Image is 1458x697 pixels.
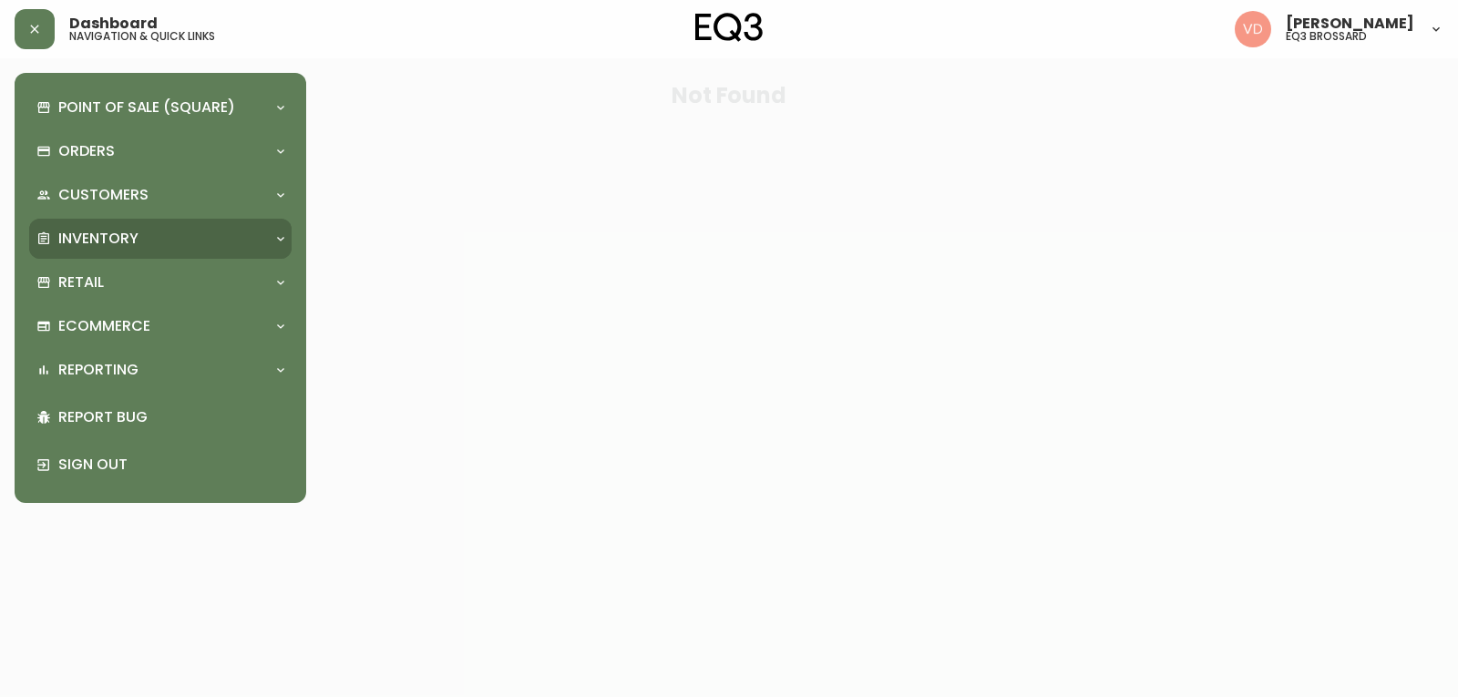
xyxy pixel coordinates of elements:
div: Customers [29,175,292,215]
img: 34cbe8de67806989076631741e6a7c6b [1235,11,1271,47]
p: Orders [58,141,115,161]
h5: eq3 brossard [1286,31,1367,42]
p: Reporting [58,360,139,380]
p: Customers [58,185,149,205]
div: Point of Sale (Square) [29,87,292,128]
span: [PERSON_NAME] [1286,16,1414,31]
p: Inventory [58,229,139,249]
div: Reporting [29,350,292,390]
p: Point of Sale (Square) [58,97,235,118]
h5: navigation & quick links [69,31,215,42]
div: Inventory [29,219,292,259]
span: Dashboard [69,16,158,31]
div: Report Bug [29,394,292,441]
div: Sign Out [29,441,292,488]
p: Retail [58,272,104,292]
img: logo [695,13,763,42]
div: Ecommerce [29,306,292,346]
p: Sign Out [58,455,284,475]
p: Report Bug [58,407,284,427]
p: Ecommerce [58,316,150,336]
div: Retail [29,262,292,302]
div: Orders [29,131,292,171]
